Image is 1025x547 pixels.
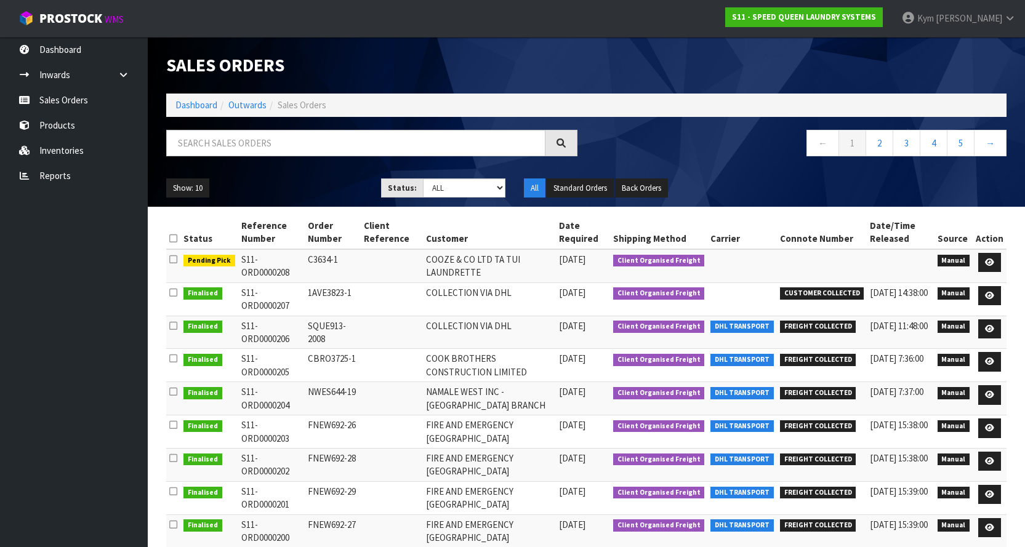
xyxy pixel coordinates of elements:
span: Client Organised Freight [613,387,705,399]
span: DHL TRANSPORT [710,487,774,499]
a: 3 [893,130,920,156]
strong: S11 - SPEED QUEEN LAUNDRY SYSTEMS [732,12,876,22]
span: [DATE] [559,419,585,431]
span: DHL TRANSPORT [710,354,774,366]
td: S11-ORD0000208 [238,249,305,282]
th: Carrier [707,216,777,249]
span: [DATE] 15:38:00 [870,419,928,431]
th: Status [180,216,238,249]
span: FREIGHT COLLECTED [780,420,856,433]
span: Manual [938,420,970,433]
th: Reference Number [238,216,305,249]
th: Customer [423,216,556,249]
span: ProStock [39,10,102,26]
span: [DATE] 11:48:00 [870,320,928,332]
span: Finalised [183,321,222,333]
td: COLLECTION VIA DHL [423,316,556,349]
span: CUSTOMER COLLECTED [780,287,864,300]
td: FNEW692-26 [305,415,361,449]
span: Manual [938,287,970,300]
span: DHL TRANSPORT [710,453,774,466]
a: 5 [947,130,975,156]
th: Source [935,216,973,249]
span: Finalised [183,287,222,300]
span: Finalised [183,387,222,399]
span: [DATE] [559,254,585,265]
a: 4 [920,130,947,156]
td: S11-ORD0000207 [238,282,305,316]
strong: Status: [388,183,417,193]
td: NWES644-19 [305,382,361,415]
td: COOZE & CO LTD TA TUI LAUNDRETTE [423,249,556,282]
td: FNEW692-28 [305,448,361,481]
img: cube-alt.png [18,10,34,26]
span: Manual [938,453,970,466]
td: FIRE AND EMERGENCY [GEOGRAPHIC_DATA] [423,448,556,481]
span: [DATE] 7:36:00 [870,353,923,364]
th: Connote Number [777,216,867,249]
th: Shipping Method [610,216,708,249]
span: Pending Pick [183,255,235,267]
a: 2 [866,130,893,156]
span: [DATE] [559,452,585,464]
td: 1AVE3823-1 [305,282,361,316]
span: Sales Orders [278,99,326,111]
span: [DATE] 15:39:00 [870,485,928,497]
span: Finalised [183,420,222,433]
th: Date/Time Released [867,216,934,249]
nav: Page navigation [596,130,1007,160]
span: [DATE] [559,485,585,497]
span: Manual [938,255,970,267]
a: ← [806,130,839,156]
th: Date Required [556,216,610,249]
span: Kym [917,12,934,24]
a: → [974,130,1007,156]
span: [DATE] [559,287,585,298]
span: Manual [938,321,970,333]
span: Client Organised Freight [613,255,705,267]
span: FREIGHT COLLECTED [780,519,856,532]
td: FIRE AND EMERGENCY [GEOGRAPHIC_DATA] [423,415,556,449]
td: S11-ORD0000206 [238,316,305,349]
span: Client Organised Freight [613,321,705,333]
td: S11-ORD0000202 [238,448,305,481]
span: Manual [938,519,970,532]
span: FREIGHT COLLECTED [780,354,856,366]
span: Client Organised Freight [613,453,705,466]
span: FREIGHT COLLECTED [780,321,856,333]
span: [DATE] [559,353,585,364]
span: Client Organised Freight [613,287,705,300]
span: [DATE] 15:39:00 [870,519,928,530]
a: Dashboard [175,99,217,111]
th: Order Number [305,216,361,249]
a: Outwards [228,99,267,111]
span: DHL TRANSPORT [710,321,774,333]
a: 1 [838,130,866,156]
span: Client Organised Freight [613,420,705,433]
span: Manual [938,487,970,499]
span: [DATE] 7:37:00 [870,386,923,397]
button: Back Orders [615,178,668,198]
td: FNEW692-29 [305,481,361,514]
span: [DATE] [559,386,585,397]
span: DHL TRANSPORT [710,420,774,433]
span: Finalised [183,487,222,499]
span: FREIGHT COLLECTED [780,487,856,499]
td: SQUE913-2008 [305,316,361,349]
span: [DATE] 15:38:00 [870,452,928,464]
span: Finalised [183,354,222,366]
span: [DATE] [559,519,585,530]
span: Manual [938,354,970,366]
td: COOK BROTHERS CONSTRUCTION LIMITED [423,349,556,382]
button: All [524,178,545,198]
h1: Sales Orders [166,55,577,75]
span: DHL TRANSPORT [710,387,774,399]
td: CBRO3725-1 [305,349,361,382]
input: Search sales orders [166,130,545,156]
span: Client Organised Freight [613,487,705,499]
span: Finalised [183,519,222,532]
button: Standard Orders [547,178,614,198]
button: Show: 10 [166,178,209,198]
td: C3634-1 [305,249,361,282]
span: Client Organised Freight [613,519,705,532]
